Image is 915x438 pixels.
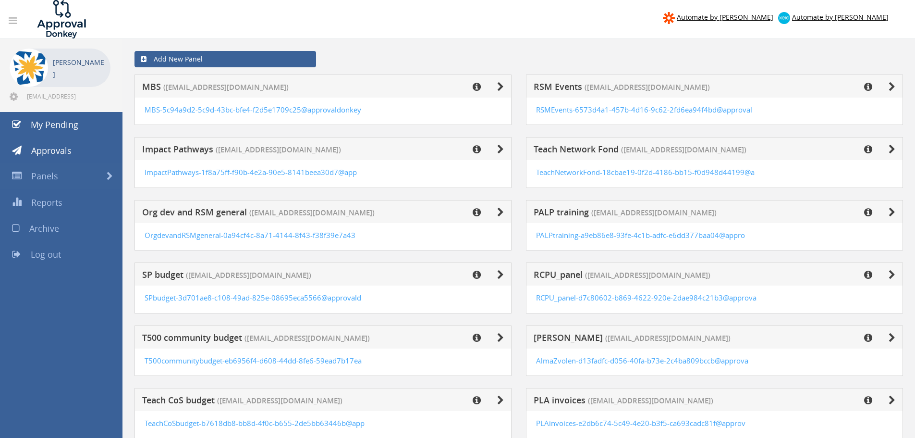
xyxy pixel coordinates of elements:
span: ([EMAIL_ADDRESS][DOMAIN_NAME]) [216,145,341,155]
a: T500communitybudget-eb6956f4-d608-44dd-8fe6-59ead7b17ea [145,356,362,365]
span: Automate by [PERSON_NAME] [677,13,773,22]
span: PLA invoices [534,394,586,406]
a: RSMEvents-6573d4a1-457b-4d16-9c62-2fd6ea94f4bd@approval [536,105,752,114]
a: Add New Panel [134,51,316,67]
span: SP budget [142,269,183,280]
span: ([EMAIL_ADDRESS][DOMAIN_NAME]) [585,82,710,92]
span: ([EMAIL_ADDRESS][DOMAIN_NAME]) [244,333,370,343]
span: T500 community budget [142,332,242,343]
a: PALPtraining-a9eb86e8-93fe-4c1b-adfc-e6dd377baa04@appro [536,230,745,240]
a: TeachCoSbudget-b7618db8-bb8d-4f0c-b655-2de5bb63446b@app [145,418,365,428]
span: Reports [31,197,62,208]
span: Teach Network Fond [534,143,619,155]
span: ([EMAIL_ADDRESS][DOMAIN_NAME]) [585,270,710,280]
a: ImpactPathways-1f8a75ff-f90b-4e2a-90e5-8141beea30d7@app [145,167,357,177]
span: Panels [31,170,58,182]
a: OrgdevandRSMgeneral-0a94cf4c-8a71-4144-8f43-f38f39e7a43 [145,230,355,240]
span: Log out [31,249,61,260]
span: PALP training [534,206,589,218]
span: Impact Pathways [142,143,213,155]
span: ([EMAIL_ADDRESS][DOMAIN_NAME]) [591,208,717,218]
img: xero-logo.png [778,12,790,24]
a: SPbudget-3d701ae8-c108-49ad-825e-08695eca5566@approvald [145,293,361,302]
span: ([EMAIL_ADDRESS][DOMAIN_NAME]) [249,208,375,218]
span: Teach CoS budget [142,394,215,406]
a: RCPU_panel-d7c80602-b869-4622-920e-2dae984c21b3@approva [536,293,756,302]
span: Approvals [31,145,72,156]
span: MBS [142,81,161,92]
p: [PERSON_NAME] [53,56,106,80]
span: ([EMAIL_ADDRESS][DOMAIN_NAME]) [217,396,342,406]
span: My Pending [31,119,78,130]
span: ([EMAIL_ADDRESS][DOMAIN_NAME]) [186,270,311,280]
span: ([EMAIL_ADDRESS][DOMAIN_NAME]) [163,82,289,92]
span: ([EMAIL_ADDRESS][DOMAIN_NAME]) [588,396,713,406]
span: Archive [29,223,59,234]
span: [PERSON_NAME] [534,332,603,343]
a: PLAinvoices-e2db6c74-5c49-4e20-b3f5-ca693cadc81f@approv [536,418,745,428]
span: ([EMAIL_ADDRESS][DOMAIN_NAME]) [605,333,731,343]
a: AlmaZvolen-d13fadfc-d056-40fa-b73e-2c4ba809bccb@approva [536,356,748,365]
a: TeachNetworkFond-18cbae19-0f2d-4186-bb15-f0d948d44199@a [536,167,755,177]
span: [EMAIL_ADDRESS][DOMAIN_NAME] [27,92,109,100]
span: RSM Events [534,81,582,92]
span: ([EMAIL_ADDRESS][DOMAIN_NAME]) [621,145,746,155]
span: Org dev and RSM general [142,206,247,218]
span: RCPU_panel [534,269,583,280]
a: MBS-5c94a9d2-5c9d-43bc-bfe4-f2d5e1709c25@approvaldonkey [145,105,361,114]
span: Automate by [PERSON_NAME] [792,13,889,22]
img: zapier-logomark.png [663,12,675,24]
